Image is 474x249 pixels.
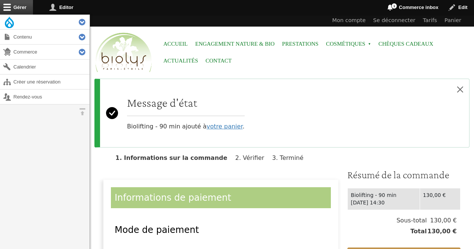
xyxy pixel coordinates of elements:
[419,15,441,27] a: Tarifs
[206,123,242,130] a: votre panier
[235,154,270,161] li: Vérifier
[329,15,369,27] a: Mon compte
[410,227,427,236] span: Total
[378,36,433,52] a: Chèques cadeaux
[396,216,427,225] span: Sous-total
[195,36,275,52] a: Engagement Nature & Bio
[94,31,154,74] img: Accueil
[451,79,469,100] button: Close
[115,225,199,235] span: Mode de paiement
[206,52,232,69] a: Contact
[369,15,419,27] a: Se déconnecter
[115,154,233,161] li: Informations sur la commande
[282,36,318,52] a: Prestations
[351,200,384,206] time: [DATE] 14:30
[127,95,245,110] h2: Message d'état
[94,79,470,148] div: Message d'état
[326,36,371,52] span: Cosmétiques
[106,85,118,141] svg: Success:
[427,216,457,225] span: 130,00 €
[75,104,90,119] button: Orientation horizontale
[163,36,188,52] a: Accueil
[272,154,310,161] li: Terminé
[351,191,416,199] div: Biolifting - 90 min
[368,43,371,46] span: »
[427,227,457,236] span: 130,00 €
[391,3,397,9] span: 1
[347,168,461,181] h3: Résumé de la commande
[163,52,198,69] a: Actualités
[127,95,245,131] div: Biolifting - 90 min ajouté à .
[115,192,231,203] span: Informations de paiement
[90,15,474,79] header: Entête du site
[420,188,460,210] td: 130,00 €
[441,15,465,27] a: Panier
